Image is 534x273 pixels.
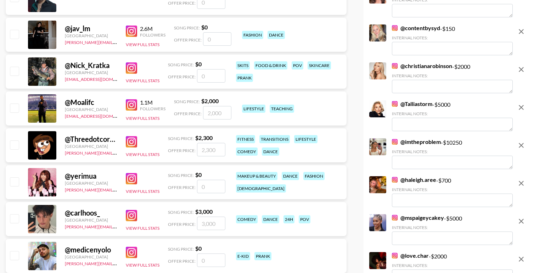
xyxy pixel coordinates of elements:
[303,172,325,180] div: fashion
[392,149,513,154] div: Internal Notes:
[242,31,263,39] div: fashion
[270,105,294,113] div: teaching
[195,61,202,67] strong: $ 0
[65,245,117,254] div: @ medicenyolo
[65,61,117,70] div: @ Nick_Kratka
[203,32,231,46] input: 0
[308,61,331,69] div: skincare
[126,99,137,111] img: Instagram
[236,74,253,82] div: prank
[126,116,159,121] button: View Full Stats
[65,24,117,33] div: @ jav_lm
[392,253,398,258] img: Instagram
[140,99,165,106] div: 1.1M
[392,214,513,245] div: - $ 5000
[174,111,202,116] span: Offer Price:
[236,135,255,143] div: fitness
[126,189,159,194] button: View Full Stats
[126,42,159,47] button: View Full Stats
[392,25,398,31] img: Instagram
[174,37,202,43] span: Offer Price:
[262,147,279,156] div: dance
[236,184,286,193] div: [DEMOGRAPHIC_DATA]
[126,78,159,83] button: View Full Stats
[392,24,513,55] div: - $ 150
[65,149,237,156] a: [PERSON_NAME][EMAIL_ADDRESS][PERSON_NAME][PERSON_NAME][DOMAIN_NAME]
[392,111,513,116] div: Internal Notes:
[168,136,194,141] span: Song Price:
[392,138,513,169] div: - $ 10250
[259,135,290,143] div: transitions
[392,263,513,268] div: Internal Notes:
[392,100,513,131] div: - $ 5000
[168,0,196,6] span: Offer Price:
[65,70,117,75] div: [GEOGRAPHIC_DATA]
[65,208,117,217] div: @ carlhoos_
[140,32,165,38] div: Followers
[514,62,528,77] button: remove
[65,186,170,193] a: [PERSON_NAME][EMAIL_ADDRESS][DOMAIN_NAME]
[392,139,398,145] img: Instagram
[392,215,398,221] img: Instagram
[392,24,440,32] a: @contentbysyd
[140,106,165,111] div: Followers
[254,61,287,69] div: food & drink
[283,215,294,223] div: 24h
[195,171,202,178] strong: $ 0
[392,62,452,69] a: @christianarobinson
[262,215,279,223] div: dance
[65,180,117,186] div: [GEOGRAPHIC_DATA]
[236,172,277,180] div: makeup & beauty
[242,105,265,113] div: lifestyle
[294,135,317,143] div: lifestyle
[236,215,258,223] div: comedy
[392,176,436,183] a: @haleigh.aree
[254,252,271,260] div: prank
[65,135,117,144] div: @ Threedotcorey
[168,210,194,215] span: Song Price:
[392,225,513,230] div: Internal Notes:
[392,138,441,145] a: @imtheproblem
[140,25,165,32] div: 2.6M
[514,214,528,228] button: remove
[197,69,225,83] input: 0
[126,26,137,37] img: Instagram
[126,136,137,147] img: Instagram
[392,214,444,221] a: @mspaigeycakey
[126,262,159,268] button: View Full Stats
[203,106,231,119] input: 2,000
[65,217,117,223] div: [GEOGRAPHIC_DATA]
[392,35,513,40] div: Internal Notes:
[126,210,137,221] img: Instagram
[126,62,137,74] img: Instagram
[197,143,225,156] input: 2,300
[392,252,429,259] a: @love.char
[268,31,285,39] div: dance
[392,177,398,183] img: Instagram
[201,24,208,30] strong: $ 0
[392,187,513,192] div: Internal Notes:
[514,176,528,190] button: remove
[197,217,225,230] input: 3,000
[65,172,117,180] div: @ yerimua
[392,62,513,93] div: - $ 2000
[201,97,219,104] strong: $ 2,000
[236,61,250,69] div: skits
[65,260,170,266] a: [PERSON_NAME][EMAIL_ADDRESS][DOMAIN_NAME]
[392,101,398,107] img: Instagram
[168,258,196,264] span: Offer Price:
[168,148,196,153] span: Offer Price:
[65,223,170,229] a: [PERSON_NAME][EMAIL_ADDRESS][DOMAIN_NAME]
[195,134,213,141] strong: $ 2,300
[168,222,196,227] span: Offer Price:
[65,38,170,45] a: [PERSON_NAME][EMAIL_ADDRESS][DOMAIN_NAME]
[65,254,117,260] div: [GEOGRAPHIC_DATA]
[197,180,225,193] input: 0
[236,252,250,260] div: e-kid
[195,245,202,252] strong: $ 0
[392,73,513,78] div: Internal Notes:
[514,252,528,266] button: remove
[282,172,299,180] div: dance
[168,185,196,190] span: Offer Price:
[65,98,117,107] div: @ Moalifc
